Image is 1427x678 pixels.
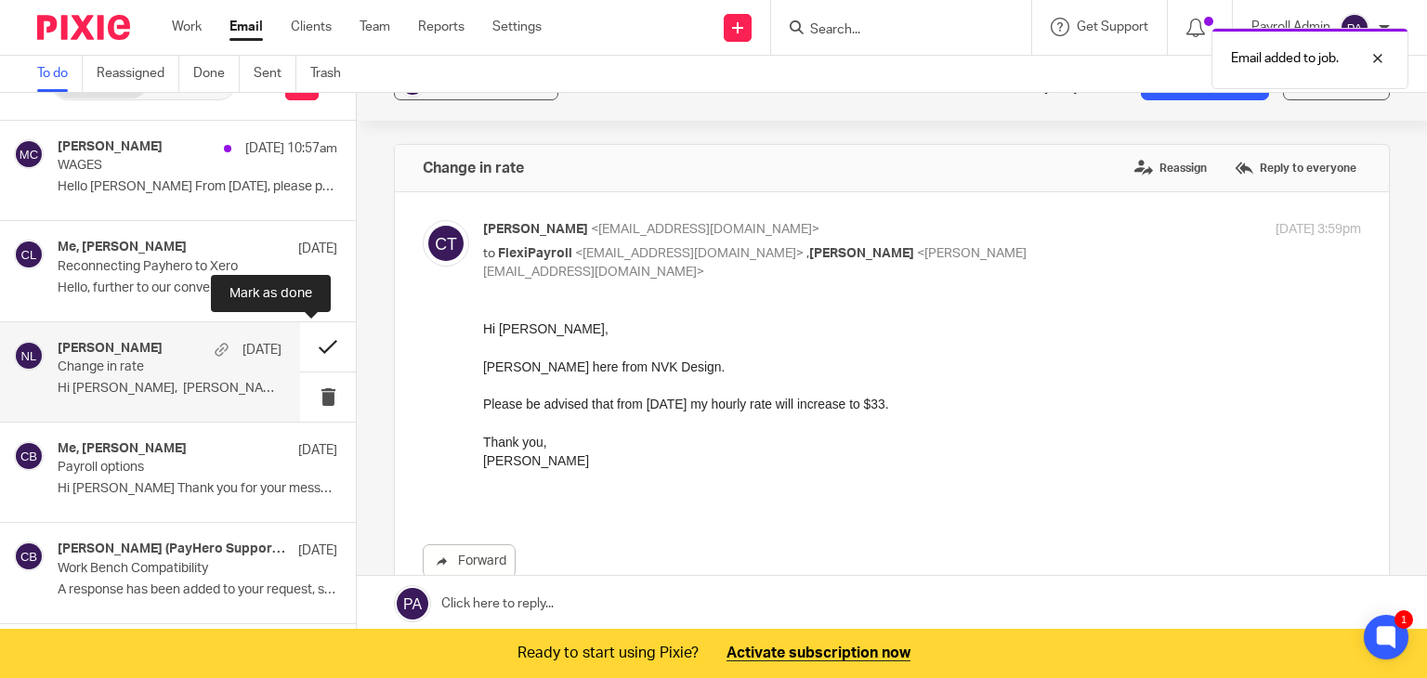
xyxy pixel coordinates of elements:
span: , [806,247,809,260]
a: Sent [254,56,296,92]
img: svg%3E [14,341,44,371]
p: Change in rate [58,359,237,375]
p: Work Bench Compatibility [58,561,281,577]
a: Clients [291,18,332,36]
span: <[EMAIL_ADDRESS][DOMAIN_NAME]> [575,247,804,260]
p: Payroll options [58,460,281,476]
a: Forward [423,544,516,578]
a: Trash [310,56,355,92]
p: [DATE] [298,441,337,460]
span: [PERSON_NAME] [809,247,914,260]
a: Work [172,18,202,36]
span: <[EMAIL_ADDRESS][DOMAIN_NAME]> [591,223,819,236]
span: to [483,247,495,260]
a: Reassigned [97,56,179,92]
img: svg%3E [14,139,44,169]
a: Team [360,18,390,36]
p: A response has been added to your request, see... [58,582,337,598]
a: To do [37,56,83,92]
span: [PERSON_NAME] [483,223,588,236]
p: Hi [PERSON_NAME] Thank you for your message. Yes... [58,481,337,497]
img: svg%3E [14,240,44,269]
h4: [PERSON_NAME] [58,341,163,357]
p: [DATE] [298,541,337,560]
p: [DATE] [298,240,337,258]
img: svg%3E [14,441,44,471]
p: WAGES [58,158,281,174]
p: Reconnecting Payhero to Xero [58,259,281,275]
img: svg%3E [423,220,469,267]
div: 1 [1394,610,1413,629]
label: Reply to everyone [1230,154,1361,182]
img: svg%3E [1340,13,1369,43]
h4: Me, [PERSON_NAME] [58,441,187,457]
p: Hello [PERSON_NAME] From [DATE], please pay the... [58,179,337,195]
h4: Me, [PERSON_NAME] [58,240,187,255]
h4: Change in rate [423,159,524,177]
p: Hi [PERSON_NAME], [PERSON_NAME] here from NVK Design.... [58,381,281,397]
img: svg%3E [14,541,44,571]
a: Reports [418,18,465,36]
img: Pixie [37,15,130,40]
p: [DATE] [242,341,281,359]
a: Settings [492,18,542,36]
a: Done [193,56,240,92]
label: Reassign [1130,154,1211,182]
span: FlexiPayroll [498,247,572,260]
h4: [PERSON_NAME] (PayHero Support), PayHero Support, Me [58,541,289,557]
a: Email [229,18,263,36]
p: [DATE] 3:59pm [1276,220,1361,240]
p: Email added to job. [1231,49,1339,68]
p: [DATE] 10:57am [245,139,337,158]
p: Hello, further to our conversation – here is... [58,280,337,296]
h4: [PERSON_NAME] [58,139,163,155]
